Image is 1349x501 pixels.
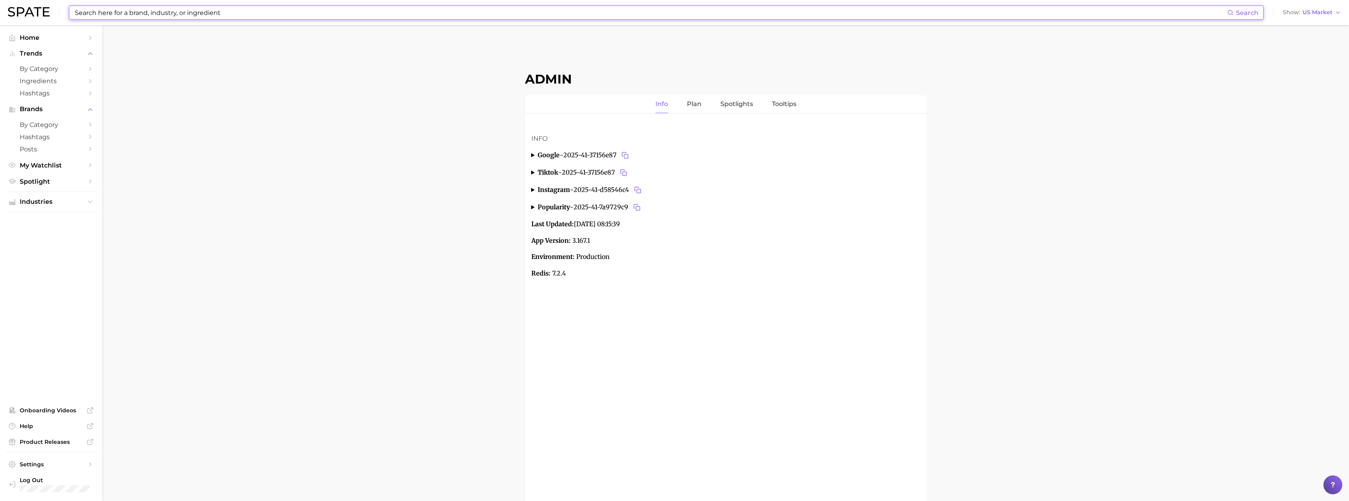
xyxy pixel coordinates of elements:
[6,175,96,188] a: Spotlight
[720,95,753,113] a: Spotlights
[20,77,83,85] span: Ingredients
[20,477,90,484] span: Log Out
[20,50,83,57] span: Trends
[20,65,83,73] span: by Category
[618,167,629,178] button: Copy 2025-41-37156e87 to clipboard
[1283,10,1300,15] span: Show
[74,6,1227,19] input: Search here for a brand, industry, or ingredient
[531,220,574,228] strong: Last Updated:
[558,168,562,176] span: -
[20,407,83,414] span: Onboarding Videos
[20,423,83,430] span: Help
[772,95,796,113] a: Tooltips
[531,269,551,277] strong: Redis:
[563,150,631,161] span: 2025-41-37156e87
[1303,10,1332,15] span: US Market
[531,134,920,143] h3: Info
[6,159,96,171] a: My Watchlist
[531,237,571,244] strong: App Version:
[531,184,920,196] summary: instagram-2025-41-d58546c4Copy 2025-41-d58546c4 to clipboard
[1281,7,1343,18] button: ShowUS Market
[20,198,83,205] span: Industries
[620,150,631,161] button: Copy 2025-41-37156e87 to clipboard
[525,71,927,87] h1: Admin
[538,151,560,159] strong: google
[20,89,83,97] span: Hashtags
[6,474,96,495] a: Log out. Currently logged in with e-mail marwat@spate.nyc.
[570,186,573,194] span: -
[6,119,96,131] a: by Category
[20,178,83,185] span: Spotlight
[531,252,920,262] p: Production
[20,121,83,129] span: by Category
[20,34,83,41] span: Home
[20,133,83,141] span: Hashtags
[531,150,920,161] summary: google-2025-41-37156e87Copy 2025-41-37156e87 to clipboard
[6,87,96,99] a: Hashtags
[6,103,96,115] button: Brands
[20,106,83,113] span: Brands
[631,202,642,213] button: Copy 2025-41-7a9729c9 to clipboard
[20,461,83,468] span: Settings
[1236,9,1258,17] span: Search
[20,145,83,153] span: Posts
[8,7,50,17] img: SPATE
[573,184,643,196] span: 2025-41-d58546c4
[531,219,920,229] p: [DATE] 08:15:39
[562,167,629,178] span: 2025-41-37156e87
[6,420,96,432] a: Help
[632,184,643,196] button: Copy 2025-41-d58546c4 to clipboard
[538,203,570,211] strong: popularity
[531,167,920,178] summary: tiktok-2025-41-37156e87Copy 2025-41-37156e87 to clipboard
[531,268,920,279] p: 7.2.4
[6,75,96,87] a: Ingredients
[570,203,573,211] span: -
[531,253,575,261] strong: Environment:
[20,162,83,169] span: My Watchlist
[538,168,558,176] strong: tiktok
[6,436,96,448] a: Product Releases
[531,236,920,246] p: 3.167.1
[6,48,96,60] button: Trends
[655,95,668,113] a: Info
[687,95,701,113] a: Plan
[6,131,96,143] a: Hashtags
[6,196,96,208] button: Industries
[573,202,642,213] span: 2025-41-7a9729c9
[6,63,96,75] a: by Category
[6,32,96,44] a: Home
[20,438,83,445] span: Product Releases
[6,143,96,155] a: Posts
[6,404,96,416] a: Onboarding Videos
[531,202,920,213] summary: popularity-2025-41-7a9729c9Copy 2025-41-7a9729c9 to clipboard
[6,458,96,470] a: Settings
[560,151,563,159] span: -
[538,186,570,194] strong: instagram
